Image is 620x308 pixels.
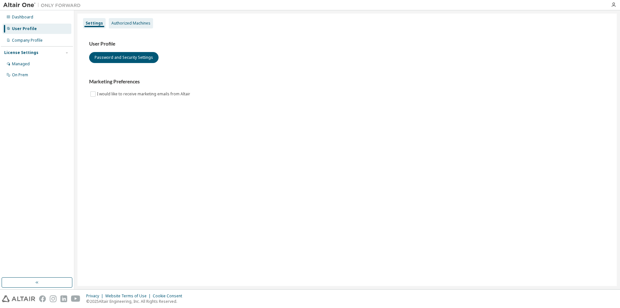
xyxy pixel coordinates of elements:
h3: Marketing Preferences [89,79,605,85]
div: Privacy [86,293,105,299]
div: License Settings [4,50,38,55]
p: © 2025 Altair Engineering, Inc. All Rights Reserved. [86,299,186,304]
div: On Prem [12,72,28,78]
div: Website Terms of Use [105,293,153,299]
div: Settings [86,21,103,26]
div: Authorized Machines [111,21,150,26]
h3: User Profile [89,41,605,47]
label: I would like to receive marketing emails from Altair [97,90,191,98]
img: linkedin.svg [60,295,67,302]
div: Cookie Consent [153,293,186,299]
div: Dashboard [12,15,33,20]
div: User Profile [12,26,37,31]
img: Altair One [3,2,84,8]
div: Managed [12,61,30,67]
img: instagram.svg [50,295,57,302]
div: Company Profile [12,38,43,43]
img: facebook.svg [39,295,46,302]
img: youtube.svg [71,295,80,302]
button: Password and Security Settings [89,52,159,63]
img: altair_logo.svg [2,295,35,302]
